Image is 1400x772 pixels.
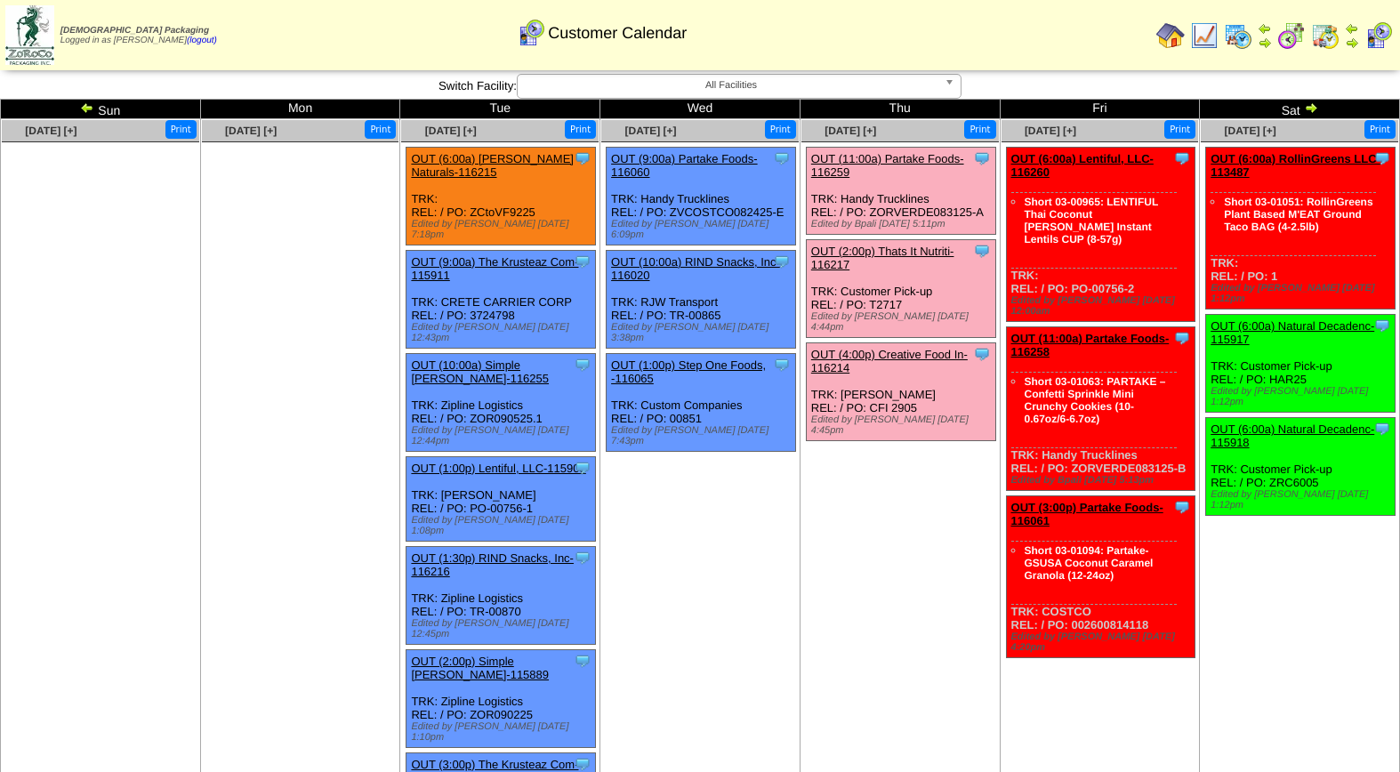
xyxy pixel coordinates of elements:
img: Tooltip [1173,498,1191,516]
span: Logged in as [PERSON_NAME] [60,26,217,45]
div: Edited by [PERSON_NAME] [DATE] 1:12pm [1211,489,1395,511]
div: Edited by [PERSON_NAME] [DATE] 7:43pm [611,425,795,446]
div: TRK: [PERSON_NAME] REL: / PO: CFI 2905 [806,343,995,441]
a: [DATE] [+] [425,125,477,137]
img: Tooltip [574,253,591,270]
span: Customer Calendar [548,24,687,43]
span: [DATE] [+] [25,125,76,137]
button: Print [165,120,197,139]
a: OUT (6:00a) Natural Decadenc-115918 [1211,422,1374,449]
img: Tooltip [574,549,591,567]
div: TRK: REL: / PO: ZCtoVF9225 [406,148,596,245]
a: [DATE] [+] [825,125,876,137]
a: [DATE] [+] [1025,125,1076,137]
a: OUT (2:00p) Thats It Nutriti-116217 [811,245,954,271]
img: arrowright.gif [1345,36,1359,50]
a: OUT (11:00a) Partake Foods-116259 [811,152,964,179]
div: Edited by [PERSON_NAME] [DATE] 12:45pm [411,618,595,639]
div: TRK: Customer Pick-up REL: / PO: HAR25 [1206,315,1396,413]
div: TRK: Zipline Logistics REL: / PO: ZOR090525.1 [406,354,596,452]
div: TRK: Custom Companies REL: / PO: 00851 [607,354,796,452]
img: calendarcustomer.gif [1364,21,1393,50]
img: arrowleft.gif [80,101,94,115]
button: Print [1164,120,1195,139]
button: Print [765,120,796,139]
a: OUT (6:00a) [PERSON_NAME] Naturals-116215 [411,152,574,179]
img: calendarcustomer.gif [517,19,545,47]
a: (logout) [187,36,217,45]
div: TRK: REL: / PO: 1 [1206,148,1396,310]
a: OUT (4:00p) Creative Food In-116214 [811,348,968,374]
div: TRK: Handy Trucklines REL: / PO: ZORVERDE083125-B [1006,327,1195,491]
td: Wed [600,100,801,119]
img: Tooltip [1173,329,1191,347]
td: Fri [1000,100,1200,119]
a: OUT (6:00a) RollinGreens LLC-113487 [1211,152,1380,179]
div: TRK: Zipline Logistics REL: / PO: ZOR090225 [406,650,596,748]
a: OUT (2:00p) Simple [PERSON_NAME]-115889 [411,655,549,681]
img: Tooltip [773,253,791,270]
img: arrowright.gif [1304,101,1318,115]
div: Edited by [PERSON_NAME] [DATE] 4:45pm [811,414,995,436]
img: Tooltip [574,356,591,374]
div: Edited by [PERSON_NAME] [DATE] 1:12pm [1211,386,1395,407]
img: Tooltip [1373,149,1391,167]
img: Tooltip [1173,149,1191,167]
img: Tooltip [1373,420,1391,438]
img: line_graph.gif [1190,21,1219,50]
div: Edited by Bpali [DATE] 5:11pm [811,219,995,229]
div: TRK: REL: / PO: PO-00756-2 [1006,148,1195,322]
a: Short 03-01094: Partake-GSUSA Coconut Caramel Granola (12-24oz) [1025,544,1154,582]
td: Mon [200,100,400,119]
img: Tooltip [574,652,591,670]
a: [DATE] [+] [225,125,277,137]
div: Edited by [PERSON_NAME] [DATE] 1:08pm [411,515,595,536]
img: zoroco-logo-small.webp [5,5,54,65]
span: [DEMOGRAPHIC_DATA] Packaging [60,26,209,36]
div: Edited by [PERSON_NAME] [DATE] 1:12pm [1211,283,1395,304]
a: OUT (1:00p) Lentiful, LLC-115903 [411,462,585,475]
img: home.gif [1156,21,1185,50]
button: Print [565,120,596,139]
td: Sat [1200,100,1400,119]
img: Tooltip [574,459,591,477]
div: TRK: Handy Trucklines REL: / PO: ZVCOSTCO082425-E [607,148,796,245]
div: TRK: CRETE CARRIER CORP REL: / PO: 3724798 [406,251,596,349]
button: Print [964,120,995,139]
img: calendarprod.gif [1224,21,1252,50]
td: Tue [400,100,600,119]
a: OUT (9:00a) Partake Foods-116060 [611,152,758,179]
div: TRK: Handy Trucklines REL: / PO: ZORVERDE083125-A [806,148,995,235]
img: arrowleft.gif [1345,21,1359,36]
div: Edited by [PERSON_NAME] [DATE] 3:38pm [611,322,795,343]
img: Tooltip [773,356,791,374]
img: Tooltip [1373,317,1391,334]
div: Edited by [PERSON_NAME] [DATE] 7:18pm [411,219,595,240]
img: Tooltip [973,345,991,363]
a: [DATE] [+] [1225,125,1276,137]
span: All Facilities [525,75,937,96]
div: TRK: Customer Pick-up REL: / PO: ZRC6005 [1206,418,1396,516]
img: arrowright.gif [1258,36,1272,50]
button: Print [1364,120,1396,139]
div: TRK: Zipline Logistics REL: / PO: TR-00870 [406,547,596,645]
div: Edited by [PERSON_NAME] [DATE] 12:43pm [411,322,595,343]
div: Edited by [PERSON_NAME] [DATE] 12:44pm [411,425,595,446]
a: Short 03-00965: LENTIFUL Thai Coconut [PERSON_NAME] Instant Lentils CUP (8-57g) [1025,196,1158,245]
img: Tooltip [973,149,991,167]
a: [DATE] [+] [624,125,676,137]
a: Short 03-01063: PARTAKE – Confetti Sprinkle Mini Crunchy Cookies (10-0.67oz/6-6.7oz) [1025,375,1166,425]
div: Edited by [PERSON_NAME] [DATE] 12:00am [1011,295,1195,317]
a: OUT (11:00a) Partake Foods-116258 [1011,332,1170,358]
a: OUT (6:00a) Natural Decadenc-115917 [1211,319,1374,346]
div: Edited by [PERSON_NAME] [DATE] 4:20pm [1011,631,1195,653]
a: Short 03-01051: RollinGreens Plant Based M'EAT Ground Taco BAG (4-2.5lb) [1224,196,1372,233]
a: OUT (3:00p) Partake Foods-116061 [1011,501,1163,527]
a: OUT (1:00p) Step One Foods, -116065 [611,358,766,385]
